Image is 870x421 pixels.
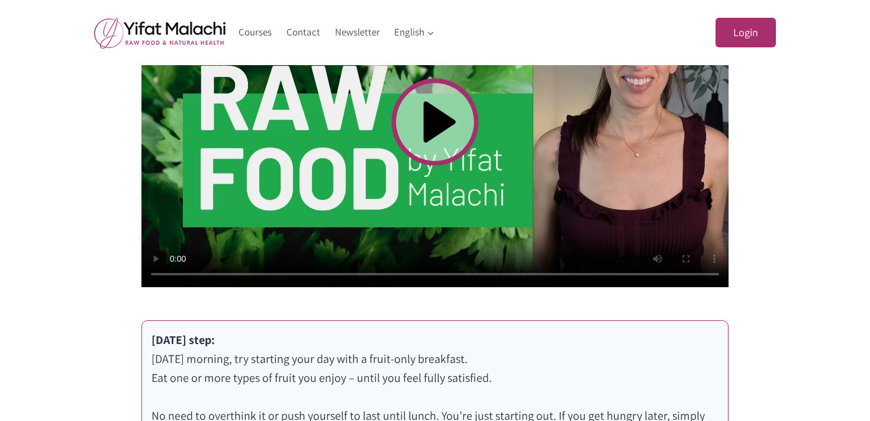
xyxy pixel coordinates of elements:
a: Courses [231,18,279,47]
a: Login [716,18,776,48]
nav: Primary Navigation [231,18,442,47]
strong: [DATE] step: [152,332,215,348]
img: yifat_logo41_en.png [94,17,225,49]
a: Contact [279,18,328,47]
a: Newsletter [327,18,387,47]
button: Child menu of English [387,18,442,47]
